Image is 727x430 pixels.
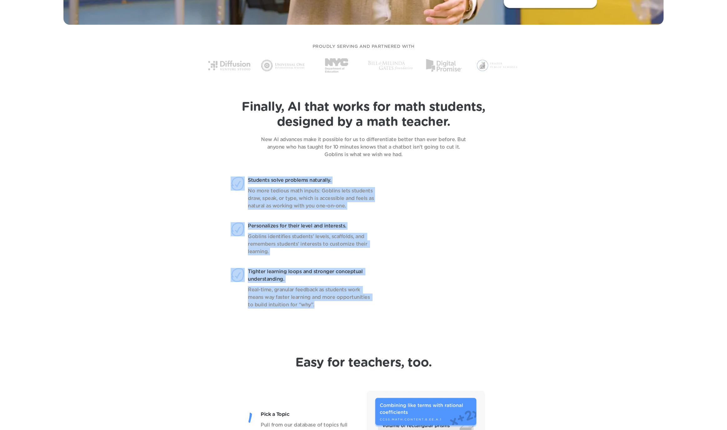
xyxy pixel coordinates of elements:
[248,187,375,210] p: No more tedious math inputs: Goblins lets students draw, speak, or type, which is accessible and ...
[242,101,485,113] span: Finally, AI that works for math students,
[313,44,415,50] p: PROUDLY SERVING AND PARTNERED WITH
[248,222,375,230] p: Personalizes for their level and interests.
[254,136,473,158] p: New AI advances make it possible for us to differentiate better than ever before. But anyone who ...
[248,177,375,184] p: Students solve problems naturally.
[261,411,352,418] p: Pick a Topic
[295,355,432,370] h1: Easy for teachers, too.
[248,286,375,309] p: Real-time, granular feedback as students work means way faster learning and more opportunities to...
[248,233,375,255] p: Goblins identifies students’ levels, scaffolds, and remembers students’ interests to customize th...
[248,268,375,283] p: Tighter learning loops and stronger conceptual understanding.
[277,116,450,128] span: designed by a math teacher.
